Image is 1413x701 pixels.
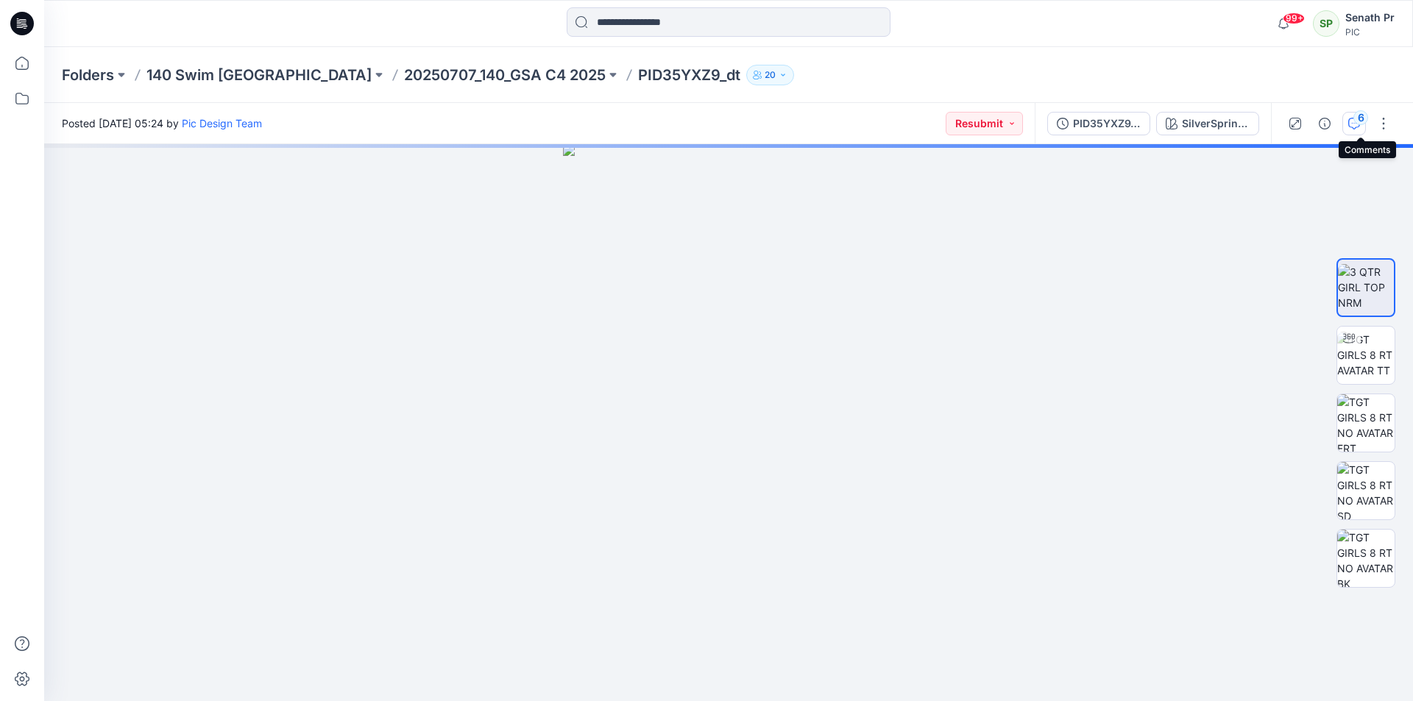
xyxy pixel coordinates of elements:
[404,65,606,85] a: 20250707_140_GSA C4 2025
[1313,112,1336,135] button: Details
[1342,112,1366,135] button: 6
[1073,115,1141,132] div: PID35YXZ9_dt_V2
[1345,9,1395,26] div: Senath Pr
[1313,10,1339,37] div: SP
[1156,112,1259,135] button: SilverSprings
[62,115,262,131] span: Posted [DATE] 05:24 by
[638,65,740,85] p: PID35YXZ9_dt
[146,65,372,85] a: 140 Swim [GEOGRAPHIC_DATA]
[1337,394,1395,452] img: TGT GIRLS 8 RT NO AVATAR FRT
[1047,112,1150,135] button: PID35YXZ9_dt_V2
[1283,13,1305,24] span: 99+
[1345,26,1395,38] div: PIC
[1337,462,1395,519] img: TGT GIRLS 8 RT NO AVATAR SD
[1182,115,1250,132] div: SilverSprings
[765,67,776,83] p: 20
[182,117,262,129] a: Pic Design Team
[62,65,114,85] a: Folders
[563,144,894,701] img: eyJhbGciOiJIUzI1NiIsImtpZCI6IjAiLCJzbHQiOiJzZXMiLCJ0eXAiOiJKV1QifQ.eyJkYXRhIjp7InR5cGUiOiJzdG9yYW...
[746,65,794,85] button: 20
[1353,110,1368,125] div: 6
[1337,530,1395,587] img: TGT GIRLS 8 RT NO AVATAR BK
[1338,264,1394,310] img: 3 QTR GIRL TOP NRM
[1337,332,1395,378] img: TGT GIRLS 8 RT AVATAR TT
